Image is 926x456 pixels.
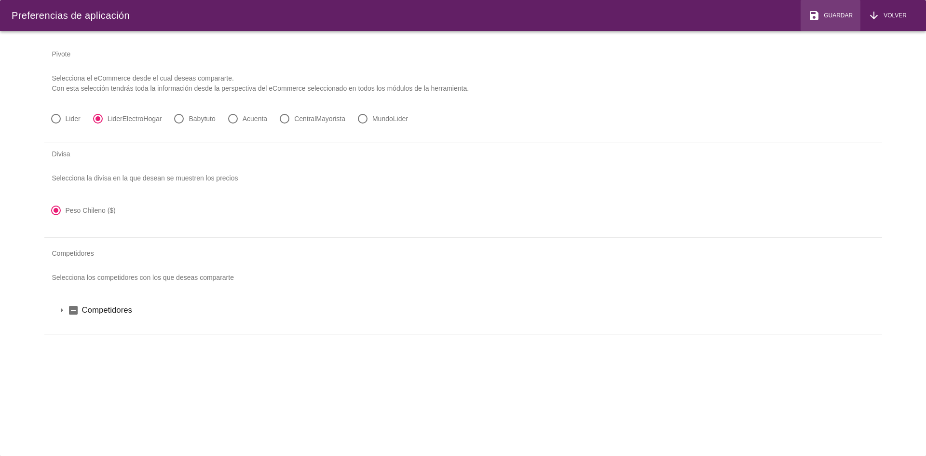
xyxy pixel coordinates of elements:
[108,114,162,124] label: LiderElectroHogar
[82,304,871,316] label: Competidores
[820,11,853,20] span: Guardar
[12,8,130,23] div: Preferencias de aplicación
[44,142,882,166] div: Divisa
[44,66,882,101] p: Selecciona el eCommerce desde el cual deseas compararte. Con esta selección tendrás toda la infor...
[808,10,820,21] i: save
[44,166,882,191] p: Selecciona la divisa en la que desean se muestren los precios
[294,114,345,124] label: CentralMayorista
[243,114,267,124] label: Acuenta
[44,265,882,290] p: Selecciona los competidores con los que deseas compararte
[44,242,882,265] div: Competidores
[44,42,882,66] div: Pivote
[880,11,907,20] span: Volver
[868,10,880,21] i: arrow_downward
[66,114,81,124] label: Lider
[56,304,68,316] i: arrow_drop_down
[68,304,79,316] i: indeterminate_check_box
[66,206,116,215] label: Peso Chileno ($)
[372,114,408,124] label: MundoLider
[189,114,215,124] label: Babytuto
